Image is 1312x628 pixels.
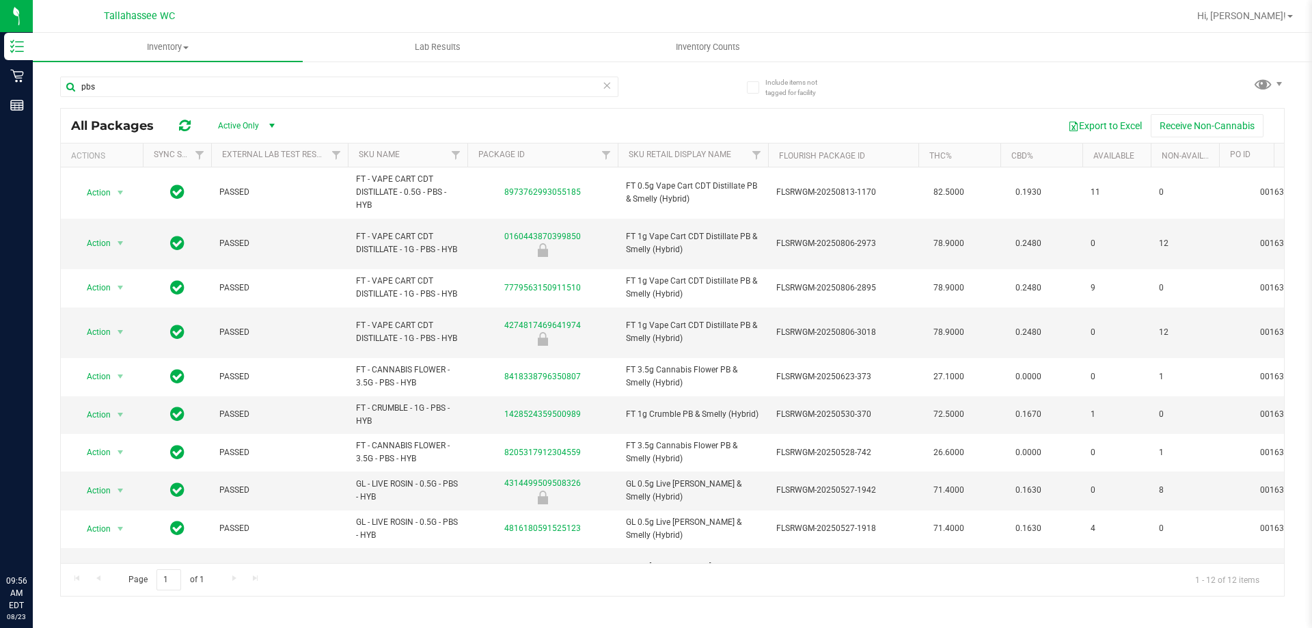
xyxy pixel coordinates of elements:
a: Package ID [478,150,525,159]
iframe: Resource center [14,519,55,560]
span: FLSRWGM-20250530-370 [776,408,910,421]
span: 8 [1159,484,1211,497]
span: FLSRWGM-20250813-1170 [776,186,910,199]
span: In Sync [170,278,184,297]
a: 00163461 [1260,485,1298,495]
a: 4816180591525123 [504,523,581,533]
span: FT 3.5g Cannabis Flower PB & Smelly (Hybrid) [626,439,760,465]
span: 78.9000 [927,234,971,254]
span: PASSED [219,370,340,383]
span: select [112,323,129,342]
span: In Sync [170,234,184,253]
a: Sync Status [154,150,206,159]
button: Export to Excel [1059,114,1151,137]
a: CBD% [1011,151,1033,161]
span: In Sync [170,405,184,424]
inline-svg: Retail [10,69,24,83]
a: Inventory Counts [573,33,843,62]
span: PASSED [219,408,340,421]
span: 0 [1159,186,1211,199]
a: Filter [595,144,618,167]
a: 00163487 [1260,187,1298,197]
span: 0 [1159,408,1211,421]
span: Inventory Counts [657,41,758,53]
span: Page of 1 [117,569,215,590]
span: 0.2480 [1009,323,1048,342]
span: FT 1g [PERSON_NAME] & Smelly (Hybrid) [626,560,760,586]
a: THC% [929,151,952,161]
span: Action [74,519,111,538]
p: 08/23 [6,612,27,622]
span: 0 [1091,326,1143,339]
span: PASSED [219,326,340,339]
span: PASSED [219,446,340,459]
span: 0.0000 [1009,367,1048,387]
a: 00163461 [1260,523,1298,533]
span: select [112,405,129,424]
span: 1 - 12 of 12 items [1184,569,1270,590]
span: FLSRWGM-20250528-742 [776,446,910,459]
a: Inventory [33,33,303,62]
span: In Sync [170,182,184,202]
span: 11 [1091,186,1143,199]
span: 12 [1159,237,1211,250]
a: 4274817469641974 [504,320,581,330]
span: Action [74,278,111,297]
a: SKU Name [359,150,400,159]
a: Filter [325,144,348,167]
a: PO ID [1230,150,1250,159]
span: Lab Results [396,41,479,53]
a: Flourish Package ID [779,151,865,161]
a: 00163486 [1260,283,1298,292]
span: In Sync [170,519,184,538]
a: 00163471 [1260,409,1298,419]
a: 00163485 [1260,238,1298,248]
span: FT 1g Crumble PB & Smelly (Hybrid) [626,408,760,421]
span: In Sync [170,323,184,342]
a: 8418338796350807 [504,372,581,381]
span: 82.5000 [927,182,971,202]
span: select [112,481,129,500]
span: 27.1000 [927,367,971,387]
span: PASSED [219,522,340,535]
span: 1 [1159,370,1211,383]
a: 00163487 [1260,448,1298,457]
span: Tallahassee WC [104,10,175,22]
span: In Sync [170,367,184,386]
a: 4314499509508326 [504,478,581,488]
span: GL 0.5g Live [PERSON_NAME] & Smelly (Hybrid) [626,516,760,542]
span: 4 [1091,522,1143,535]
span: FT - VAPE CART CDT DISTILLATE - 1G - PBS - HYB [356,275,459,301]
span: select [112,443,129,462]
span: select [112,519,129,538]
span: Inventory [33,41,303,53]
span: 78.9000 [927,323,971,342]
button: Receive Non-Cannabis [1151,114,1263,137]
span: FT 3.5g Cannabis Flower PB & Smelly (Hybrid) [626,364,760,390]
span: FLSRWGM-20250806-3018 [776,326,910,339]
span: Include items not tagged for facility [765,77,834,98]
span: select [112,234,129,253]
span: Clear [602,77,612,94]
a: External Lab Test Result [222,150,329,159]
a: 0160443870399850 [504,232,581,241]
span: PASSED [219,186,340,199]
a: 00163487 [1260,327,1298,337]
span: Action [74,234,111,253]
span: Action [74,323,111,342]
span: 12 [1159,326,1211,339]
div: Newly Received [465,243,620,257]
p: 09:56 AM EDT [6,575,27,612]
a: Sku Retail Display Name [629,150,731,159]
span: FLSRWGM-20250623-373 [776,370,910,383]
span: In Sync [170,443,184,462]
inline-svg: Reports [10,98,24,112]
input: 1 [156,569,181,590]
span: 71.4000 [927,480,971,500]
span: GL 0.5g Live [PERSON_NAME] & Smelly (Hybrid) [626,478,760,504]
span: FT - CANNABIS FLOWER - 3.5G - PBS - HYB [356,439,459,465]
span: FT 1g Vape Cart CDT Distillate PB & Smelly (Hybrid) [626,319,760,345]
span: Action [74,443,111,462]
span: FT - VAPE CART CDT DISTILLATE - 1G - PBS - HYB [356,230,459,256]
span: select [112,278,129,297]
